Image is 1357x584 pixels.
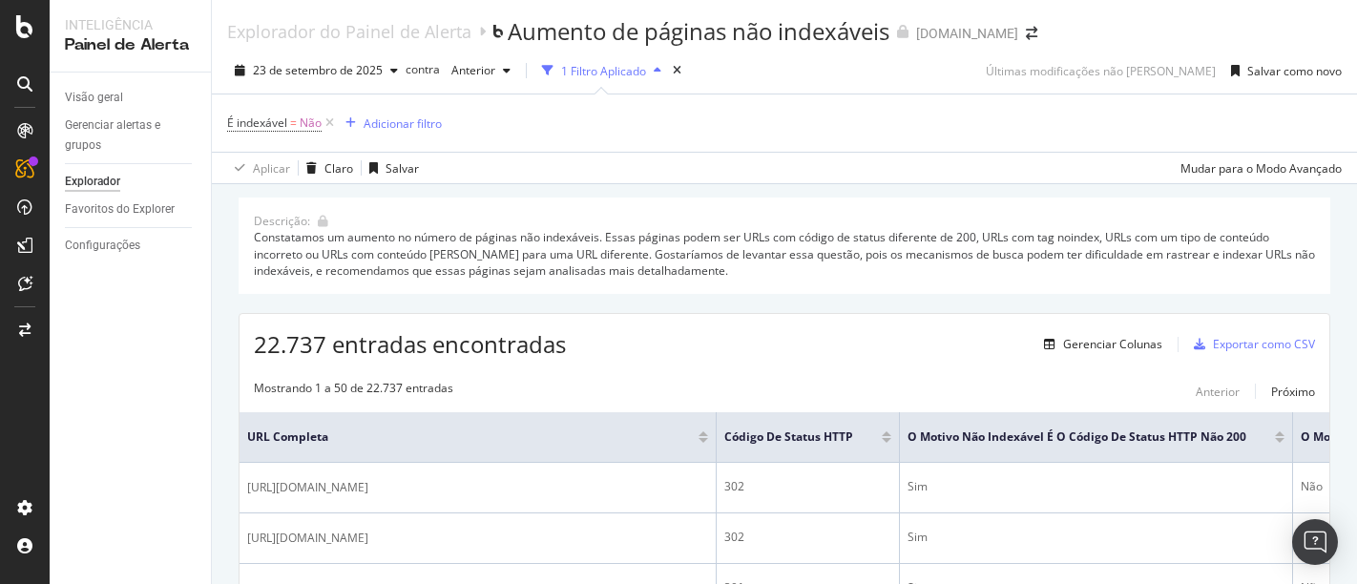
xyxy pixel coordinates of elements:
button: Aplicar [227,153,290,183]
div: Explorador [65,172,120,192]
font: O motivo não indexável é o código de status HTTP não 200 [908,428,1246,445]
font: Inteligência [65,17,153,32]
button: 1 Filtro Aplicado [534,55,669,86]
font: Não [300,115,322,131]
font: Não [1301,478,1323,494]
font: Visão geral [65,91,123,104]
font: 1 Filtro Aplicado [561,63,646,79]
font: [URL][DOMAIN_NAME] [247,479,368,495]
font: Configurações [65,239,140,252]
button: Anterior [444,55,518,86]
font: Salvar [386,160,419,177]
font: Constatamos um aumento no número de páginas não indexáveis. Essas páginas podem ser URLs com códi... [254,229,1318,278]
button: Salvar [362,153,419,183]
font: Adicionar filtro [364,115,442,132]
font: Claro [324,160,353,177]
font: 302 [724,529,744,545]
font: Sim [908,529,928,545]
font: 302 [724,478,744,494]
font: Próximo [1271,384,1315,400]
a: Visão geral [65,88,198,108]
a: Favoritos do Explorer [65,199,198,219]
font: URL completa [247,428,328,445]
font: Gerenciar Colunas [1063,336,1162,352]
div: Visão geral [65,88,123,108]
button: Mudar para o Modo Avançado [1173,153,1342,183]
button: Salvar como novo [1223,55,1342,86]
div: Favoritos do Explorer [65,199,175,219]
div: seta para a direita-seta para a esquerda [1026,27,1037,40]
font: 23 de setembro de 2025 [253,62,383,78]
font: Código de status HTTP [724,428,853,445]
div: Gerenciar alertas e grupos [65,115,181,156]
font: Exportar como CSV [1213,336,1315,352]
font: Salvar como novo [1247,63,1342,79]
a: Explorador [65,172,198,192]
div: vezes [669,61,685,80]
font: [URL][DOMAIN_NAME] [247,530,368,546]
font: Explorador [65,175,120,188]
font: Aumento de páginas não indexáveis [508,15,889,47]
font: Painel de Alerta [65,37,189,52]
font: Explorador do Painel de Alerta [227,20,471,43]
button: Exportar como CSV [1186,329,1315,360]
font: Mudar para o Modo Avançado [1180,160,1342,177]
button: Claro [299,153,353,183]
font: É indexável [227,115,287,131]
button: Anterior [1196,380,1240,403]
font: Sim [908,478,928,494]
font: Descrição: [254,213,310,229]
font: Favoritos do Explorer [65,202,175,216]
font: [DOMAIN_NAME] [916,26,1018,41]
a: Gerenciar alertas e grupos [65,115,198,156]
span: Anterior [444,62,495,78]
button: Gerenciar Colunas [1036,333,1162,356]
font: contra [406,61,440,77]
a: Explorador do Painel de Alerta [227,21,471,42]
button: Adicionar filtro [338,112,442,135]
font: 22.737 entradas encontradas [254,328,566,360]
font: Mostrando 1 a 50 de 22.737 entradas [254,380,453,396]
div: Abra o Intercom Messenger [1292,519,1338,565]
font: = [290,115,297,131]
font: Gerenciar alertas e grupos [65,118,160,152]
button: Próximo [1271,380,1315,403]
div: Configurações [65,236,140,256]
font: Anterior [451,62,495,78]
font: Anterior [1196,384,1240,400]
a: Configurações [65,236,198,256]
font: Últimas modificações não [PERSON_NAME] [986,63,1216,79]
button: 23 de setembro de 2025 [227,55,406,86]
font: Aplicar [253,160,290,177]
